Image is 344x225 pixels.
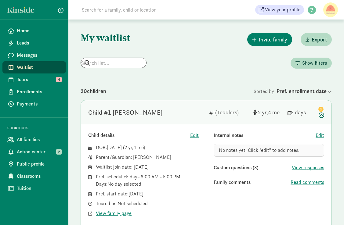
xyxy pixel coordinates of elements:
a: Enrollments [2,86,66,98]
span: 4 [268,109,280,116]
button: View responses [292,164,324,171]
span: (Toddlers) [215,109,239,116]
span: Action center [17,148,61,155]
a: Messages [2,49,66,61]
span: Classrooms [17,173,61,180]
div: 1 [209,108,248,116]
span: 4 [56,77,62,82]
span: Tuition [17,185,61,192]
a: Leads [2,37,66,49]
button: Invite family [247,33,292,46]
span: No notes yet. Click "edit" to add notes. [219,147,299,153]
span: Messages [17,52,61,59]
div: Child #1 Olivares [88,108,163,117]
div: Pref. enrollment date [277,87,332,95]
input: Search for a family, child or location [78,4,249,16]
button: Edit [190,132,199,139]
div: 20 children [81,87,254,95]
span: 2 [258,109,268,116]
div: Child details [88,132,190,139]
a: Classrooms [2,170,66,182]
a: Tuition [2,182,66,195]
a: Tours 4 [2,73,66,86]
button: Show filters [291,58,332,69]
button: Edit [316,132,324,139]
input: Search list... [81,58,146,68]
button: Read comments [291,179,324,186]
a: Waitlist [2,61,66,73]
span: View your profile [265,6,300,13]
div: Custom questions (3) [214,164,292,171]
span: Show filters [302,59,327,67]
iframe: Chat Widget [313,196,344,225]
div: Pref. schedule: 5 days 8:00 AM - 5:00 PM Days: No day selected [96,173,199,188]
a: Action center 2 [2,146,66,158]
a: All families [2,134,66,146]
span: Waitlist [17,64,61,71]
button: View family page [96,210,132,217]
a: Home [2,25,66,37]
span: Invite family [259,35,287,44]
span: Leads [17,39,61,47]
span: [DATE] [107,144,122,151]
div: Sorted by [254,87,332,95]
a: Payments [2,98,66,110]
span: 2 [56,149,62,155]
a: View your profile [255,5,304,15]
span: Public profile [17,160,61,168]
button: Export [301,33,332,46]
span: Home [17,27,61,34]
span: All families [17,136,61,143]
span: Payments [17,100,61,108]
span: Enrollments [17,88,61,95]
div: 5 days [288,108,312,116]
span: Export [312,35,327,44]
span: Tours [17,76,61,83]
span: 2 [125,144,133,151]
div: Parent/Guardian: [PERSON_NAME] [96,154,199,161]
span: 4 [133,144,143,151]
div: Family comments [214,179,291,186]
div: Toured on: Not scheduled [96,200,199,207]
div: Waitlist join date: [DATE] [96,163,199,171]
a: Public profile [2,158,66,170]
div: [object Object] [253,108,283,116]
h1: My waitlist [81,32,154,44]
div: Pref. start date: [DATE] [96,190,199,198]
div: DOB: ( ) [96,144,199,151]
div: Internal notes [214,132,316,139]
